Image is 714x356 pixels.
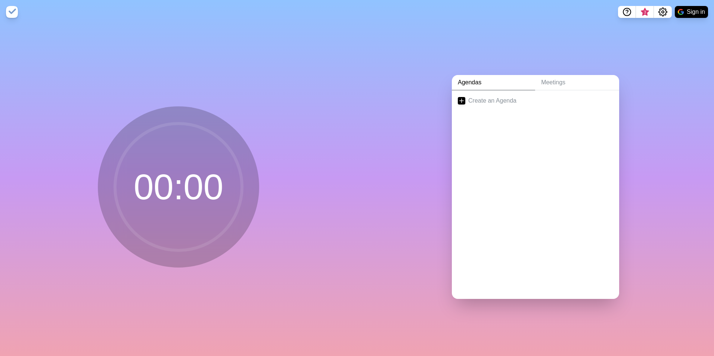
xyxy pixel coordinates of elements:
img: google logo [678,9,684,15]
button: What’s new [636,6,654,18]
span: 3 [642,9,648,15]
button: Settings [654,6,672,18]
button: Sign in [675,6,708,18]
img: timeblocks logo [6,6,18,18]
button: Help [618,6,636,18]
a: Agendas [452,75,535,90]
a: Create an Agenda [452,90,619,111]
a: Meetings [535,75,619,90]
